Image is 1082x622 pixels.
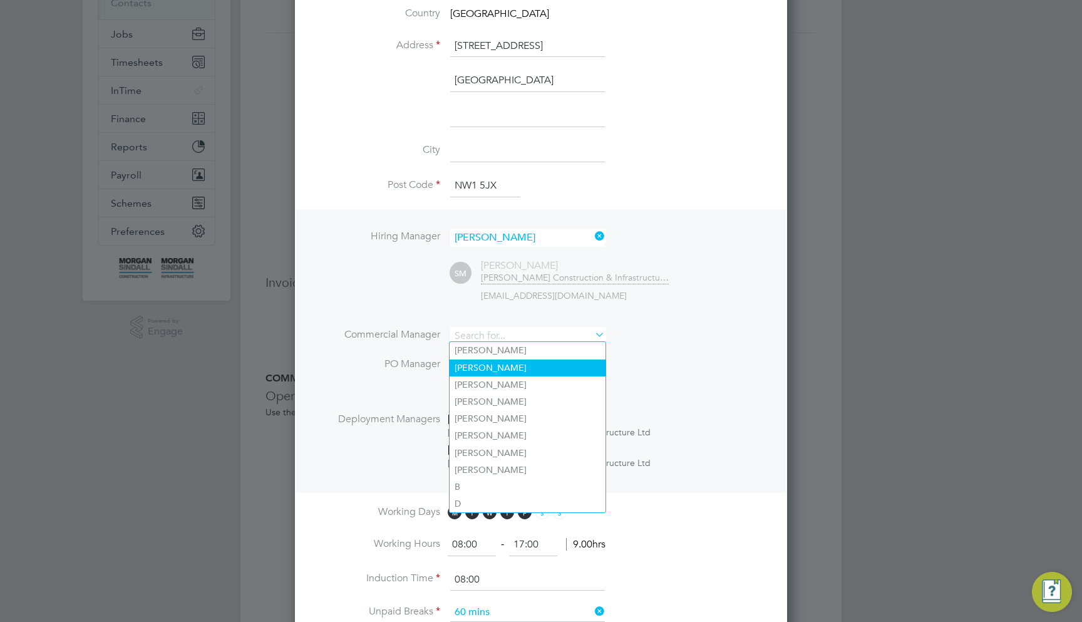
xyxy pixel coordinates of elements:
li: [PERSON_NAME] [450,342,605,359]
li: [PERSON_NAME] [450,427,605,444]
label: Induction Time [315,572,440,585]
label: Commercial Manager [315,328,440,341]
input: Select one [450,603,605,622]
span: ‐ [498,538,507,551]
span: M [448,505,461,519]
input: 17:00 [509,534,557,556]
li: B [450,479,605,495]
label: Address [315,39,440,52]
label: PO Manager [315,358,440,371]
label: Post Code [315,179,440,192]
label: Country [315,7,440,20]
span: [GEOGRAPHIC_DATA] [450,8,549,20]
span: [EMAIL_ADDRESS][DOMAIN_NAME] [481,290,627,301]
span: SM [450,262,471,284]
span: 9.00hrs [566,538,605,551]
label: Hiring Manager [315,230,440,243]
li: [PERSON_NAME] [450,376,605,393]
span: [PERSON_NAME] [448,413,525,425]
div: [PERSON_NAME] Construction & Infrastructure Ltd [448,457,651,469]
label: Working Days [315,505,440,519]
div: [PERSON_NAME] Construction & Infrastructure Ltd [448,426,651,438]
input: Search for... [450,327,605,345]
li: D [450,495,605,512]
li: [PERSON_NAME] [450,360,605,376]
span: [PERSON_NAME] [448,443,525,456]
label: Deployment Managers [315,413,440,426]
li: [PERSON_NAME] [450,393,605,410]
li: [PERSON_NAME] [450,462,605,479]
li: [PERSON_NAME] [450,445,605,462]
div: [PERSON_NAME] [481,259,669,272]
div: [PERSON_NAME] Construction & Infrastructure Ltd [481,272,669,283]
button: Engage Resource Center [1032,572,1072,612]
label: Unpaid Breaks [315,605,440,618]
input: Search for... [450,229,605,247]
label: Working Hours [315,537,440,551]
label: City [315,143,440,157]
li: [PERSON_NAME] [450,410,605,427]
input: 08:00 [448,534,496,556]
